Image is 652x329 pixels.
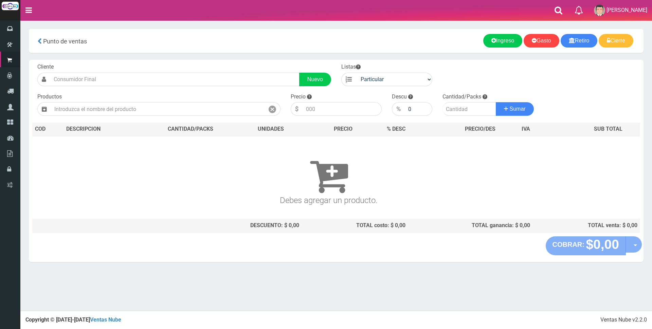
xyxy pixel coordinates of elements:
[522,126,530,132] span: IVA
[35,146,622,205] h3: Debes agregar un producto.
[43,38,87,45] span: Punto de ventas
[240,123,302,136] th: UNIDADES
[496,102,534,116] button: Sumar
[606,7,647,13] span: [PERSON_NAME]
[600,316,647,324] div: Ventas Nube v2.2.0
[2,2,19,10] img: Logo grande
[586,237,619,252] strong: $0,00
[561,34,598,48] a: Retiro
[334,125,352,133] span: PRECIO
[594,125,622,133] span: SUB TOTAL
[442,93,481,101] label: Cantidad/Packs
[442,102,496,116] input: Cantidad
[392,93,407,101] label: Descu
[305,222,406,230] div: TOTAL costo: $ 0,00
[37,63,54,71] label: Cliente
[594,5,605,16] img: User Image
[303,102,382,116] input: 000
[392,102,405,116] div: %
[144,222,299,230] div: DESCUENTO: $ 0,00
[141,123,240,136] th: CANTIDAD/PACKS
[411,222,530,230] div: TOTAL ganancia: $ 0,00
[599,34,633,48] a: Cierre
[50,73,300,86] input: Consumidor Final
[553,241,584,248] strong: COBRAR:
[536,222,637,230] div: TOTAL venta: $ 0,00
[51,102,265,116] input: Introduzca el nombre del producto
[299,73,331,86] a: Nuevo
[291,102,303,116] div: $
[341,63,361,71] label: Listas
[37,93,62,101] label: Productos
[483,34,522,48] a: Ingreso
[387,126,405,132] span: % DESC
[291,93,306,101] label: Precio
[465,126,495,132] span: PRECIO/DES
[32,123,64,136] th: COD
[90,316,121,323] a: Ventas Nube
[524,34,559,48] a: Gasto
[25,316,121,323] strong: Copyright © [DATE]-[DATE]
[405,102,432,116] input: 000
[76,126,101,132] span: CRIPCION
[64,123,141,136] th: DES
[510,106,526,112] span: Sumar
[546,236,626,255] button: COBRAR: $0,00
